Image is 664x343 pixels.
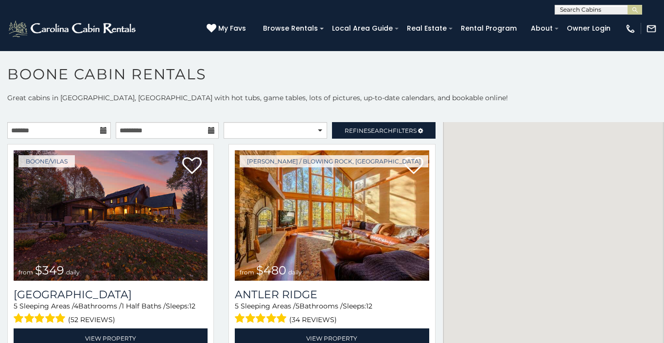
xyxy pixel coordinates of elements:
img: phone-regular-white.png [625,23,636,34]
span: (52 reviews) [68,313,115,326]
img: Diamond Creek Lodge [14,150,208,281]
img: White-1-2.png [7,19,139,38]
span: My Favs [218,23,246,34]
a: Rental Program [456,21,522,36]
a: Antler Ridge from $480 daily [235,150,429,281]
h3: Diamond Creek Lodge [14,288,208,301]
span: 5 [14,302,17,310]
a: My Favs [207,23,248,34]
span: $480 [256,263,286,277]
img: Antler Ridge [235,150,429,281]
a: [PERSON_NAME] / Blowing Rock, [GEOGRAPHIC_DATA] [240,155,428,167]
a: RefineSearchFilters [332,122,436,139]
div: Sleeping Areas / Bathrooms / Sleeps: [235,301,429,326]
a: Boone/Vilas [18,155,75,167]
a: About [526,21,558,36]
a: Real Estate [402,21,452,36]
span: Refine Filters [345,127,417,134]
span: daily [288,269,302,276]
span: 12 [189,302,195,310]
img: mail-regular-white.png [646,23,657,34]
span: 1 Half Baths / [122,302,166,310]
span: 5 [296,302,299,310]
a: Local Area Guide [327,21,398,36]
span: Search [367,127,393,134]
span: daily [66,269,80,276]
span: 5 [235,302,239,310]
span: 12 [366,302,372,310]
span: from [240,269,254,276]
span: 4 [74,302,78,310]
div: Sleeping Areas / Bathrooms / Sleeps: [14,301,208,326]
span: from [18,269,33,276]
a: Owner Login [562,21,615,36]
a: Diamond Creek Lodge from $349 daily [14,150,208,281]
a: Antler Ridge [235,288,429,301]
a: [GEOGRAPHIC_DATA] [14,288,208,301]
a: Browse Rentals [258,21,323,36]
span: $349 [35,263,64,277]
a: Add to favorites [182,156,202,177]
span: (34 reviews) [289,313,337,326]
